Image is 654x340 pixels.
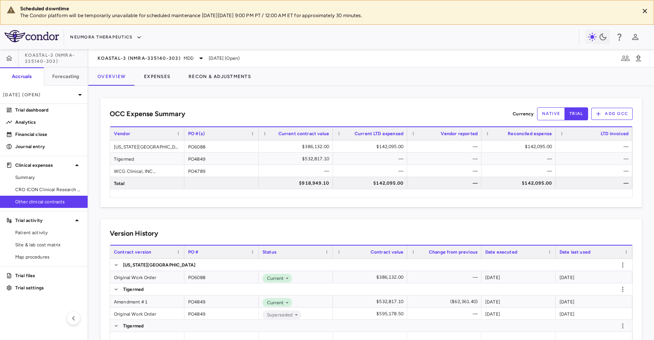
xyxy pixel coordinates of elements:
div: $142,095.00 [488,177,552,189]
span: [DATE] (Open) [209,55,240,62]
p: Tigermed [123,286,144,293]
span: Superseded [264,311,293,318]
span: Date last used [560,249,590,255]
span: Current LTD expensed [355,131,403,136]
div: PO4849 [184,308,259,319]
div: PO6088 [184,271,259,283]
button: Neumora Therapeutics [70,31,142,43]
button: native [537,107,565,120]
div: WCG Clinical, INC., [110,165,184,177]
span: Date executed [485,249,517,255]
span: Vendor [114,131,130,136]
span: Vendor reported [441,131,478,136]
span: Current [264,299,284,306]
button: Overview [88,67,135,86]
span: Summary [15,174,82,181]
div: [DATE] [556,295,632,307]
div: Original Work Order [110,308,184,319]
p: Tigermed [123,322,144,329]
span: Site & lab cost matrix [15,241,82,248]
div: Amendment #1 [110,295,184,307]
h6: Accruals [12,73,32,80]
div: [DATE] [481,295,556,307]
div: — [414,177,478,189]
button: Expenses [135,67,179,86]
div: $386,132.00 [340,271,403,283]
span: Current contract value [278,131,329,136]
div: $532,817.10 [340,295,403,308]
span: Status [262,249,277,255]
span: Contract version [114,249,151,255]
button: Close [639,5,651,17]
div: [US_STATE][GEOGRAPHIC_DATA] [110,140,184,152]
span: Change from previous [429,249,478,255]
span: Other clinical contracts [15,198,82,205]
span: Reconciled expense [508,131,552,136]
div: — [563,153,628,165]
p: Journal entry [15,143,82,150]
div: — [563,165,628,177]
div: $918,949.10 [265,177,329,189]
p: Financial close [15,131,82,138]
div: PO4849 [184,295,259,307]
div: ($62,361.40) [414,295,478,308]
div: — [414,165,478,177]
div: [DATE] [481,308,556,319]
div: Original Work Order [110,271,184,283]
p: Analytics [15,119,82,126]
div: $142,095.00 [488,140,552,153]
button: trial [564,107,588,120]
p: The Condor platform will be temporarily unavailable for scheduled maintenance [DATE][DATE] 9:00 P... [20,12,633,19]
div: [DATE] [556,271,632,283]
div: — [340,165,403,177]
p: [DATE] (Open) [3,91,75,98]
span: Contract value [371,249,403,255]
p: Clinical expenses [15,162,72,169]
span: LTD invoiced [601,131,628,136]
button: Add OCC [591,108,633,120]
h6: Forecasting [52,73,80,80]
div: $142,095.00 [340,177,403,189]
span: Patient activity [15,229,82,236]
div: $386,132.00 [265,140,329,153]
span: PO #(s) [188,131,205,136]
p: Trial dashboard [15,107,82,113]
span: MDD [184,55,193,62]
p: Currency [513,110,534,117]
div: — [488,165,552,177]
div: — [414,308,478,320]
p: Trial activity [15,217,72,224]
div: — [414,140,478,153]
div: PO4849 [184,153,259,164]
div: PO6088 [184,140,259,152]
h6: Version History [110,228,158,239]
div: — [563,177,628,189]
span: KOASTAL-3 (NMRA-335140-303) [25,52,88,64]
div: — [414,271,478,283]
p: [US_STATE][GEOGRAPHIC_DATA] [123,262,195,268]
div: $142,095.00 [340,140,403,153]
span: Map procedures [15,254,82,260]
div: $532,817.10 [265,153,329,165]
div: Scheduled downtime [20,5,633,12]
div: [DATE] [481,271,556,283]
span: CRO ICON Clinical Research Limited [15,186,82,193]
div: — [563,140,628,153]
div: Tigermed [110,153,184,164]
div: — [340,153,403,165]
p: Trial files [15,272,82,279]
img: logo-full-SnFGN8VE.png [5,30,59,42]
div: — [414,153,478,165]
div: Total [110,177,184,189]
span: KOASTAL-3 (NMRA-335140-303) [98,55,181,61]
p: Trial settings [15,284,82,291]
div: [DATE] [556,308,632,319]
div: — [488,153,552,165]
h6: OCC Expense Summary [110,109,185,119]
div: $595,178.50 [340,308,403,320]
button: Recon & Adjustments [179,67,260,86]
span: PO # [188,249,199,255]
span: Current [264,275,284,282]
div: PO4789 [184,165,259,177]
div: — [265,165,329,177]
